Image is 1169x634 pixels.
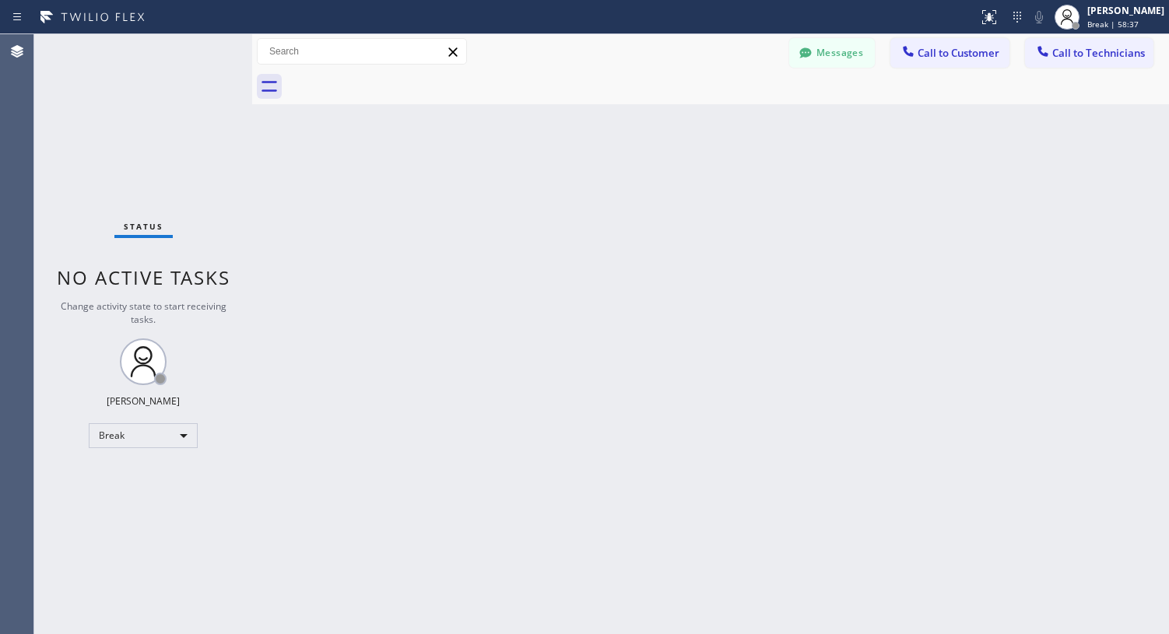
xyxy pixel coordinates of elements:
span: Call to Customer [918,46,999,60]
span: Call to Technicians [1052,46,1145,60]
button: Call to Technicians [1025,38,1153,68]
div: [PERSON_NAME] [1087,4,1164,17]
div: [PERSON_NAME] [107,394,180,408]
span: Change activity state to start receiving tasks. [61,299,226,326]
input: Search [258,39,466,64]
button: Mute [1028,6,1050,28]
span: Break | 58:37 [1087,19,1139,30]
span: Status [124,221,163,232]
button: Messages [789,38,875,68]
div: Break [89,423,198,448]
button: Call to Customer [890,38,1009,68]
span: No active tasks [57,264,230,290]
